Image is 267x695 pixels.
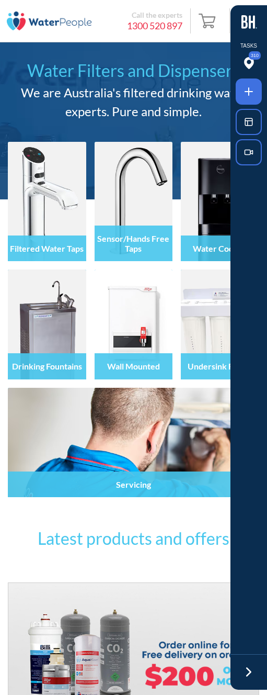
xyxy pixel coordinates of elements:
[181,270,259,379] img: Undersink Filters
[127,10,182,20] div: Call the experts
[95,270,173,379] img: Wall Mounted
[95,142,173,261] img: Sensor/Hands Free Taps
[12,361,82,371] h4: Drinking Fountains
[181,142,259,261] img: Water Coolers
[188,361,252,371] h4: Undersink Filters
[8,142,86,261] img: Filtered Water Taps
[10,243,84,253] h4: Filtered Water Taps
[193,243,248,253] h4: Water Coolers
[8,270,86,379] img: Drinking Fountains
[8,388,259,497] a: Servicing
[8,526,259,551] h3: Latest products and offers
[95,233,173,253] h4: Sensor/Hands Free Taps
[127,20,182,32] a: 1300 520 897
[199,12,218,29] img: shopping cart
[196,8,221,33] a: Open empty cart
[116,479,151,489] h4: Servicing
[229,8,260,33] div: menu
[107,361,160,371] h4: Wall Mounted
